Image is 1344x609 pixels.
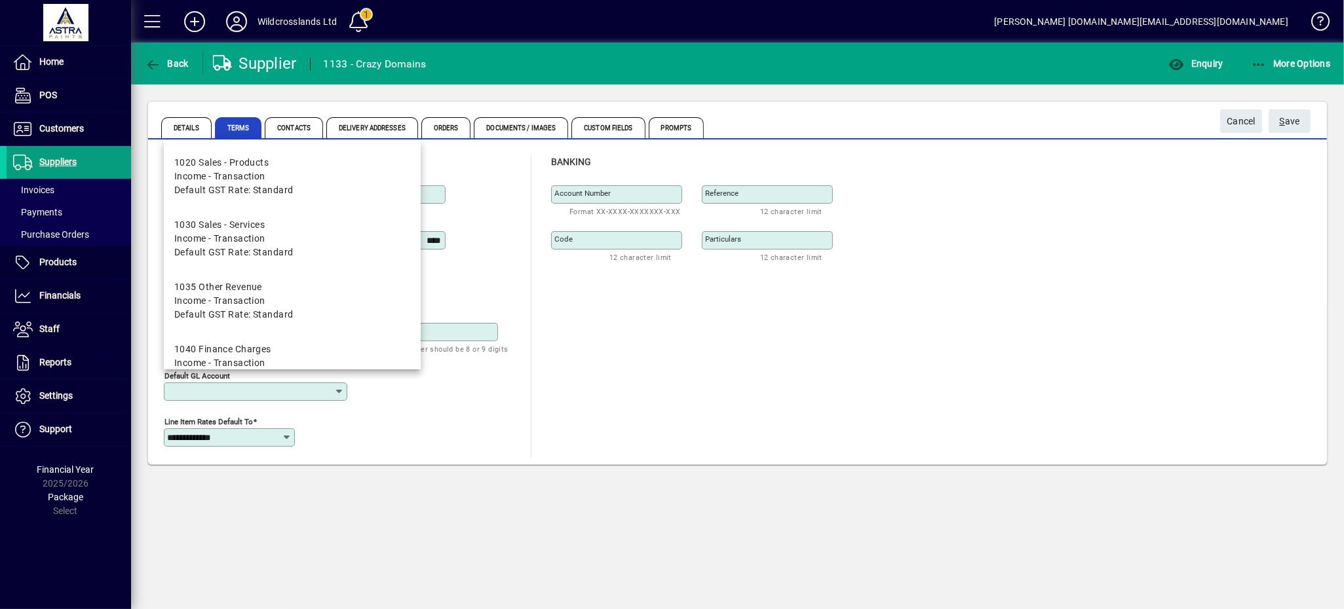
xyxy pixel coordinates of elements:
button: Cancel [1220,109,1262,133]
mat-option: 1035 Other Revenue [164,270,421,332]
span: Financial Year [37,464,94,475]
div: 1133 - Crazy Domains [324,54,427,75]
span: Documents / Images [474,117,568,138]
span: More Options [1251,58,1331,69]
span: Orders [421,117,471,138]
a: Staff [7,313,131,346]
mat-option: 1020 Sales - Products [164,145,421,208]
mat-hint: Format XX-XXXX-XXXXXXX-XXX [569,204,680,219]
a: Customers [7,113,131,145]
span: ave [1280,111,1300,132]
div: 1020 Sales - Products [174,156,293,170]
span: Products [39,257,77,267]
mat-label: Default GL Account [164,371,230,380]
span: Cancel [1227,111,1256,132]
a: POS [7,79,131,112]
a: Purchase Orders [7,223,131,246]
mat-hint: GST Number should be 8 or 9 digits [385,341,509,356]
span: Staff [39,323,60,334]
span: Default GST Rate: Standard [174,183,293,197]
span: S [1280,116,1285,126]
span: Contacts [265,117,323,138]
a: Reports [7,346,131,379]
div: Supplier [213,53,297,74]
mat-option: 1030 Sales - Services [164,208,421,270]
mat-label: Reference [705,189,739,198]
button: Profile [216,10,258,33]
button: Save [1269,109,1311,133]
div: [PERSON_NAME] [DOMAIN_NAME][EMAIL_ADDRESS][DOMAIN_NAME] [994,11,1288,32]
span: Default GST Rate: Standard [174,308,293,322]
button: Enquiry [1165,52,1226,75]
span: Financials [39,290,81,301]
a: Support [7,413,131,446]
span: Back [145,58,189,69]
mat-hint: 12 character limit [760,249,822,265]
a: Financials [7,280,131,312]
button: Add [174,10,216,33]
span: Home [39,56,64,67]
span: Banking [551,157,591,167]
button: Back [142,52,192,75]
a: Invoices [7,179,131,201]
span: POS [39,90,57,100]
span: Income - Transaction [174,356,265,370]
a: Home [7,46,131,79]
mat-hint: 12 character limit [609,249,672,265]
span: Enquiry [1168,58,1223,69]
a: Knowledge Base [1301,3,1328,45]
span: Package [48,492,83,502]
span: Invoices [13,185,54,195]
button: More Options [1248,52,1334,75]
mat-label: Line Item Rates Default To [164,417,253,426]
a: Settings [7,380,131,413]
div: Wildcrosslands Ltd [258,11,337,32]
mat-hint: 12 character limit [760,204,822,219]
span: Settings [39,390,73,401]
span: Purchase Orders [13,229,89,240]
mat-option: 1040 Finance Charges [164,332,421,394]
span: Support [39,424,72,434]
span: Customers [39,123,84,134]
mat-label: Code [554,234,573,244]
span: Prompts [649,117,704,138]
div: 1040 Finance Charges [174,342,298,356]
span: Income - Transaction [174,170,265,183]
mat-label: Account number [554,189,611,198]
span: Delivery Addresses [326,117,418,138]
a: Payments [7,201,131,223]
span: Income - Transaction [174,232,265,246]
span: Custom Fields [571,117,645,138]
div: 1030 Sales - Services [174,218,293,232]
span: Default GST Rate: Standard [174,246,293,259]
div: 1035 Other Revenue [174,280,293,294]
span: Terms [215,117,262,138]
span: Payments [13,207,62,217]
span: Details [161,117,212,138]
a: Products [7,246,131,279]
span: Income - Transaction [174,294,265,308]
span: Reports [39,357,71,367]
app-page-header-button: Back [131,52,203,75]
mat-label: Particulars [705,234,741,244]
span: Suppliers [39,157,77,167]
